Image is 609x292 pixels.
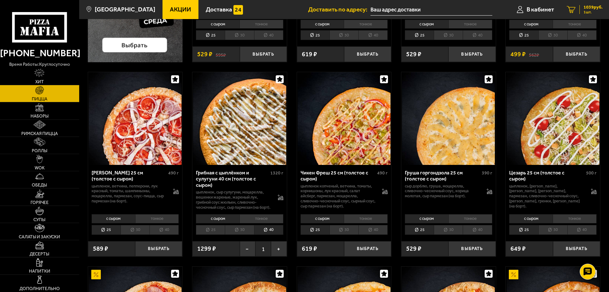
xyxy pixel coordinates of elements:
[586,170,597,176] span: 500 г
[135,214,179,223] li: тонкое
[506,72,600,165] a: Цезарь 25 см (толстое с сыром)
[406,246,421,252] span: 529 ₽
[509,225,538,235] li: 25
[402,72,495,165] img: Груша горгондзола 25 см (толстое с сыром)
[32,183,47,187] span: Обеды
[529,51,539,58] s: 562 ₽
[448,241,495,257] button: Выбрать
[344,214,388,223] li: тонкое
[377,170,388,176] span: 490 г
[206,6,232,12] span: Доставка
[509,184,585,209] p: цыпленок, [PERSON_NAME], [PERSON_NAME], [PERSON_NAME], пармезан, сливочно-чесночный соус, [PERSON...
[308,6,370,12] span: Доставить по адресу:
[344,20,388,29] li: тонкое
[93,246,108,252] span: 589 ₽
[121,225,149,235] li: 30
[329,30,358,40] li: 30
[240,241,255,257] button: −
[298,72,391,165] img: Чикен Фреш 25 см (толстое с сыром)
[401,72,496,165] a: Груша горгондзола 25 см (толстое с сыром)
[527,6,554,12] span: В кабинет
[406,51,421,58] span: 529 ₽
[370,4,492,16] span: проспект Юрия Гагарина, 20к4
[329,225,358,235] li: 30
[216,51,226,58] s: 595 ₽
[196,30,225,40] li: 25
[19,235,60,239] span: Салаты и закуски
[405,20,448,29] li: с сыром
[358,225,388,235] li: 40
[344,241,391,257] button: Выбрать
[33,218,45,222] span: Супы
[19,287,60,291] span: Дополнительно
[170,6,191,12] span: Акции
[32,149,47,153] span: Роллы
[168,170,179,176] span: 490 г
[405,170,480,182] div: Груша горгондзола 25 см (толстое с сыром)
[135,241,182,257] button: Выбрать
[448,20,492,29] li: тонкое
[225,30,254,40] li: 30
[239,214,283,223] li: тонкое
[538,30,567,40] li: 30
[301,30,329,40] li: 25
[196,190,271,210] p: цыпленок, сыр сулугуни, моцарелла, вешенки жареные, жареный лук, грибной соус Жюльен, сливочно-че...
[344,46,391,62] button: Выбрать
[193,72,286,165] img: Грибная с цыплёнком и сулугуни 40 см (толстое с сыром)
[30,252,49,256] span: Десерты
[89,72,182,165] img: Петровская 25 см (толстое с сыром)
[301,214,344,223] li: с сыром
[196,214,239,223] li: с сыром
[509,20,553,29] li: с сыром
[197,246,216,252] span: 1299 ₽
[149,225,179,235] li: 40
[463,225,492,235] li: 40
[370,4,492,16] input: Ваш адрес доставки
[584,5,603,10] span: 1039 руб.
[192,72,287,165] a: Грибная с цыплёнком и сулугуни 40 см (толстое с сыром)
[509,170,585,182] div: Цезарь 25 см (толстое с сыром)
[233,5,243,15] img: 15daf4d41897b9f0e9f617042186c801.svg
[35,80,44,84] span: Хит
[509,30,538,40] li: 25
[358,30,388,40] li: 40
[405,30,434,40] li: 25
[301,20,344,29] li: с сыром
[197,51,212,58] span: 529 ₽
[405,184,480,199] p: сыр дорблю, груша, моцарелла, сливочно-чесночный соус, корица молотая, сыр пармезан (на борт).
[434,225,463,235] li: 30
[32,97,47,101] span: Пицца
[31,200,49,205] span: Горячее
[553,46,600,62] button: Выбрать
[584,10,603,14] span: 1 шт.
[302,246,317,252] span: 619 ₽
[255,241,271,257] span: 1
[297,72,391,165] a: Чикен Фреш 25 см (толстое с сыром)
[196,20,239,29] li: с сыром
[225,225,254,235] li: 30
[448,214,492,223] li: тонкое
[567,30,597,40] li: 40
[434,30,463,40] li: 30
[240,46,287,62] button: Выбрать
[29,269,50,274] span: Напитки
[553,20,597,29] li: тонкое
[270,170,283,176] span: 1320 г
[301,184,376,209] p: цыпленок копченый, ветчина, томаты, корнишоны, лук красный, салат айсберг, пармезан, моцарелла, с...
[509,270,518,279] img: Акционный
[239,20,283,29] li: тонкое
[538,225,567,235] li: 30
[95,6,155,12] span: [GEOGRAPHIC_DATA]
[301,225,329,235] li: 25
[92,225,121,235] li: 25
[301,170,376,182] div: Чикен Фреш 25 см (толстое с сыром)
[482,170,492,176] span: 390 г
[553,241,600,257] button: Выбрать
[509,214,553,223] li: с сыром
[271,241,287,257] button: +
[448,46,495,62] button: Выбрать
[254,30,283,40] li: 40
[507,72,599,165] img: Цезарь 25 см (толстое с сыром)
[254,225,283,235] li: 40
[196,225,225,235] li: 25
